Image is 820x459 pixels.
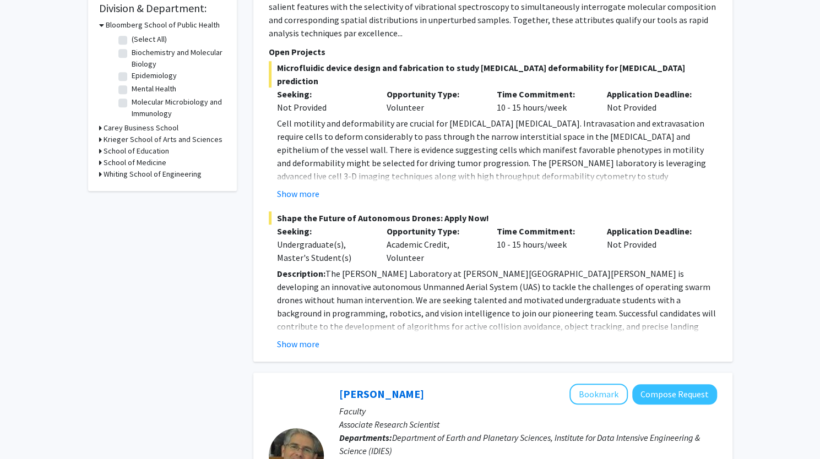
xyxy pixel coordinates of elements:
p: Open Projects [269,45,717,58]
button: Show more [277,337,319,351]
span: Shape the Future of Autonomous Drones: Apply Now! [269,211,717,225]
button: Add David Elbert to Bookmarks [569,384,628,405]
button: Compose Request to David Elbert [632,384,717,405]
p: Time Commitment: [497,225,590,238]
h3: Bloomberg School of Public Health [106,19,220,31]
div: Academic Credit, Volunteer [378,225,488,264]
h2: Division & Department: [99,2,226,15]
label: Biochemistry and Molecular Biology [132,47,223,70]
span: Microfluidic device design and fabrication to study [MEDICAL_DATA] deformability for [MEDICAL_DAT... [269,61,717,88]
label: (Select All) [132,34,167,45]
p: Application Deadline: [607,225,700,238]
h3: Krieger School of Arts and Sciences [104,134,222,145]
p: Cell motility and deformability are crucial for [MEDICAL_DATA] [MEDICAL_DATA]. Intravasation and ... [277,117,717,196]
div: Not Provided [599,225,709,264]
p: Opportunity Type: [387,225,480,238]
p: The [PERSON_NAME] Laboratory at [PERSON_NAME][GEOGRAPHIC_DATA][PERSON_NAME] is developing an inno... [277,267,717,346]
div: Undergraduate(s), Master's Student(s) [277,238,371,264]
h3: Whiting School of Engineering [104,168,202,180]
p: Opportunity Type: [387,88,480,101]
div: Not Provided [277,101,371,114]
p: Associate Research Scientist [339,418,717,431]
h3: School of Medicine [104,157,166,168]
div: 10 - 15 hours/week [488,88,599,114]
label: Epidemiology [132,70,177,81]
span: Department of Earth and Planetary Sciences, Institute for Data Intensive Engineering & Science (I... [339,432,700,456]
a: [PERSON_NAME] [339,387,424,401]
h3: School of Education [104,145,169,157]
p: Application Deadline: [607,88,700,101]
div: Volunteer [378,88,488,114]
p: Faculty [339,405,717,418]
label: Molecular Microbiology and Immunology [132,96,223,119]
h3: Carey Business School [104,122,178,134]
div: 10 - 15 hours/week [488,225,599,264]
iframe: Chat [8,409,47,451]
button: Show more [277,187,319,200]
div: Not Provided [599,88,709,114]
p: Seeking: [277,225,371,238]
strong: Description: [277,268,325,279]
p: Time Commitment: [497,88,590,101]
p: Seeking: [277,88,371,101]
b: Departments: [339,432,392,443]
label: Mental Health [132,83,176,95]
